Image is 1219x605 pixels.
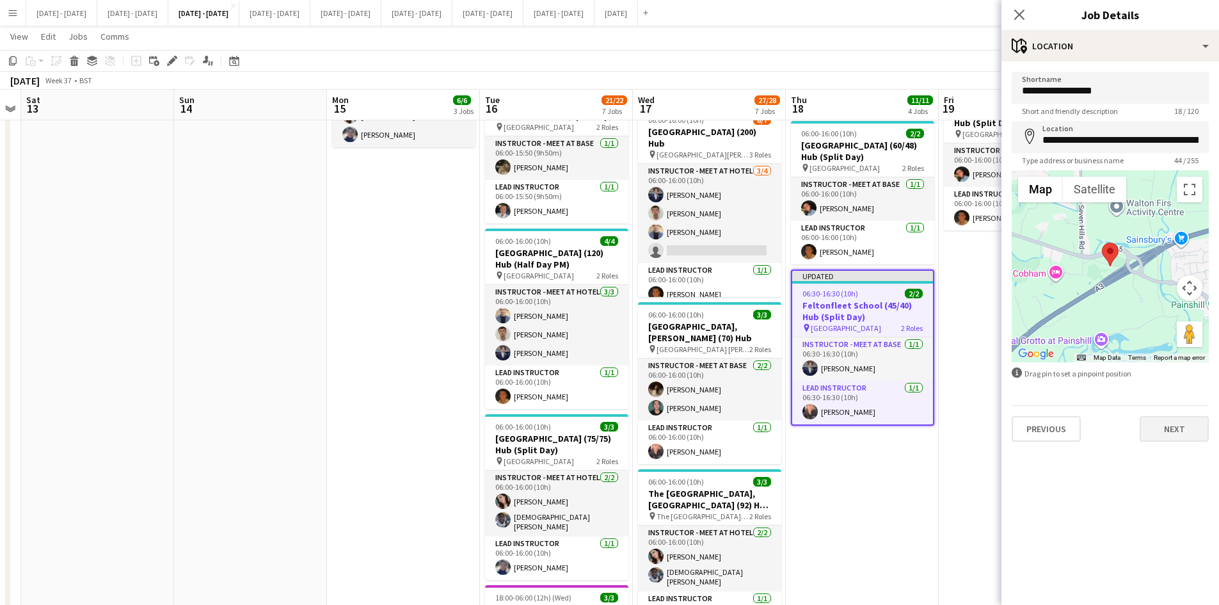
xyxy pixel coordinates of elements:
[1015,346,1057,362] img: Google
[485,414,628,580] app-job-card: 06:00-16:00 (10h)3/3[GEOGRAPHIC_DATA] (75/75) Hub (Split Day) [GEOGRAPHIC_DATA]2 RolesInstructor ...
[483,101,500,116] span: 16
[791,121,934,264] app-job-card: 06:00-16:00 (10h)2/2[GEOGRAPHIC_DATA] (60/48) Hub (Split Day) [GEOGRAPHIC_DATA]2 RolesInstructor ...
[638,164,781,263] app-card-role: Instructor - Meet at Hotel3/406:00-16:00 (10h)[PERSON_NAME][PERSON_NAME][PERSON_NAME]
[908,106,932,116] div: 4 Jobs
[1001,6,1219,23] h3: Job Details
[485,80,628,223] app-job-card: 06:00-15:50 (9h50m)2/2[GEOGRAPHIC_DATA] (24/23) Mission Possible (Split Day) [GEOGRAPHIC_DATA]2 R...
[638,126,781,149] h3: [GEOGRAPHIC_DATA] (200) Hub
[1001,31,1219,61] div: Location
[749,344,771,354] span: 2 Roles
[97,1,168,26] button: [DATE] - [DATE]
[10,74,40,87] div: [DATE]
[452,1,523,26] button: [DATE] - [DATE]
[100,31,129,42] span: Comms
[523,1,594,26] button: [DATE] - [DATE]
[504,271,574,280] span: [GEOGRAPHIC_DATA]
[791,221,934,264] app-card-role: Lead Instructor1/106:00-16:00 (10h)[PERSON_NAME]
[755,106,779,116] div: 7 Jobs
[791,94,807,106] span: Thu
[177,101,195,116] span: 14
[902,163,924,173] span: 2 Roles
[596,122,618,132] span: 2 Roles
[495,593,571,602] span: 18:00-06:00 (12h) (Wed)
[801,129,857,138] span: 06:00-16:00 (10h)
[594,1,638,26] button: [DATE]
[485,247,628,270] h3: [GEOGRAPHIC_DATA] (120) Hub (Half Day PM)
[24,101,40,116] span: 13
[10,31,28,42] span: View
[95,28,134,45] a: Comms
[36,28,61,45] a: Edit
[602,106,626,116] div: 7 Jobs
[600,593,618,602] span: 3/3
[789,101,807,116] span: 18
[602,95,627,105] span: 21/22
[753,477,771,487] span: 3/3
[638,421,781,464] app-card-role: Lead Instructor1/106:00-16:00 (10h)[PERSON_NAME]
[42,76,74,85] span: Week 37
[792,300,933,323] h3: Feltonfleet School (45/40) Hub (Split Day)
[802,289,858,298] span: 06:30-16:30 (10h)
[792,337,933,381] app-card-role: Instructor - Meet at Base1/106:30-16:30 (10h)[PERSON_NAME]
[600,236,618,246] span: 4/4
[41,31,56,42] span: Edit
[596,271,618,280] span: 2 Roles
[168,1,239,26] button: [DATE] - [DATE]
[749,150,771,159] span: 3 Roles
[636,101,655,116] span: 17
[638,488,781,511] h3: The [GEOGRAPHIC_DATA], [GEOGRAPHIC_DATA] (92) Hub (Half Day AM)
[485,471,628,536] app-card-role: Instructor - Meet at Hotel2/206:00-16:00 (10h)[PERSON_NAME][DEMOGRAPHIC_DATA][PERSON_NAME]
[657,512,749,521] span: The [GEOGRAPHIC_DATA], [GEOGRAPHIC_DATA]
[749,512,771,521] span: 2 Roles
[1128,354,1146,361] a: Terms (opens in new tab)
[1015,346,1057,362] a: Open this area in Google Maps (opens a new window)
[638,302,781,464] app-job-card: 06:00-16:00 (10h)3/3[GEOGRAPHIC_DATA], [PERSON_NAME] (70) Hub [GEOGRAPHIC_DATA] [PERSON_NAME]2 Ro...
[1094,353,1120,362] button: Map Data
[791,140,934,163] h3: [GEOGRAPHIC_DATA] (60/48) Hub (Split Day)
[657,344,749,354] span: [GEOGRAPHIC_DATA] [PERSON_NAME]
[454,106,474,116] div: 3 Jobs
[753,310,771,319] span: 3/3
[638,108,781,297] div: 06:00-16:00 (10h)6/7[GEOGRAPHIC_DATA] (200) Hub [GEOGRAPHIC_DATA][PERSON_NAME]3 RolesInstructor -...
[1063,177,1126,202] button: Show satellite imagery
[504,456,574,466] span: [GEOGRAPHIC_DATA]
[638,263,781,307] app-card-role: Lead Instructor1/106:00-16:00 (10h)[PERSON_NAME]
[485,180,628,223] app-card-role: Lead Instructor1/106:00-15:50 (9h50m)[PERSON_NAME]
[485,229,628,409] app-job-card: 06:00-16:00 (10h)4/4[GEOGRAPHIC_DATA] (120) Hub (Half Day PM) [GEOGRAPHIC_DATA]2 RolesInstructor ...
[1012,156,1134,165] span: Type address or business name
[906,129,924,138] span: 2/2
[68,31,88,42] span: Jobs
[811,323,881,333] span: [GEOGRAPHIC_DATA]
[495,236,551,246] span: 06:00-16:00 (10h)
[942,101,954,116] span: 19
[504,122,574,132] span: [GEOGRAPHIC_DATA]
[495,422,551,432] span: 06:00-16:00 (10h)
[310,1,381,26] button: [DATE] - [DATE]
[332,94,349,106] span: Mon
[26,94,40,106] span: Sat
[905,289,923,298] span: 2/2
[596,456,618,466] span: 2 Roles
[179,94,195,106] span: Sun
[485,366,628,409] app-card-role: Lead Instructor1/106:00-16:00 (10h)[PERSON_NAME]
[962,129,1033,139] span: [GEOGRAPHIC_DATA]
[657,150,749,159] span: [GEOGRAPHIC_DATA][PERSON_NAME]
[330,101,349,116] span: 15
[1012,416,1081,442] button: Previous
[1012,106,1128,116] span: Short and friendly description
[381,1,452,26] button: [DATE] - [DATE]
[1077,353,1086,362] button: Keyboard shortcuts
[1164,106,1209,116] span: 18 / 120
[638,359,781,421] app-card-role: Instructor - Meet at Base2/206:00-16:00 (10h)[PERSON_NAME][PERSON_NAME]
[600,422,618,432] span: 3/3
[485,285,628,366] app-card-role: Instructor - Meet at Hotel3/306:00-16:00 (10h)[PERSON_NAME][PERSON_NAME][PERSON_NAME]
[1018,177,1063,202] button: Show street map
[944,87,1087,230] app-job-card: 06:00-16:00 (10h)2/2[GEOGRAPHIC_DATA] (27/20) Hub (Split Day) [GEOGRAPHIC_DATA]2 RolesInstructor ...
[638,526,781,592] app-card-role: Instructor - Meet at Hotel2/206:00-16:00 (10h)[PERSON_NAME][DEMOGRAPHIC_DATA][PERSON_NAME]
[648,477,704,487] span: 06:00-16:00 (10h)
[26,1,97,26] button: [DATE] - [DATE]
[1177,321,1202,347] button: Drag Pegman onto the map to open Street View
[485,94,500,106] span: Tue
